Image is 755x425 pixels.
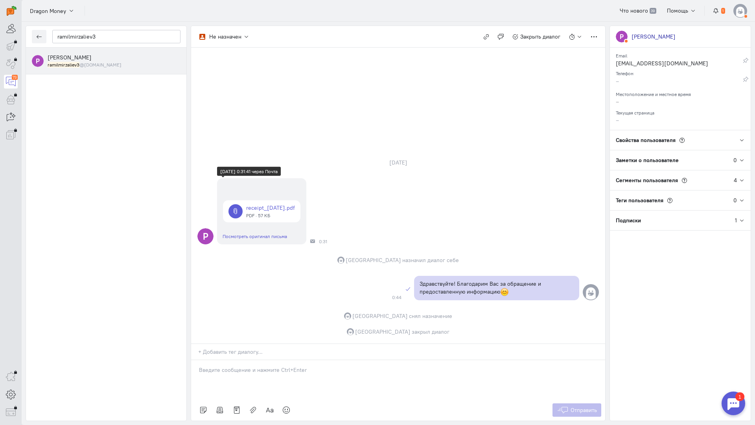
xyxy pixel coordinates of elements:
span: Теги пользователя [616,197,663,204]
div: Подписки [610,211,735,230]
span: Помощь [667,7,688,14]
small: Email [616,51,627,59]
button: Закрыть диалог [508,30,565,43]
span: Dragon Money [30,7,66,15]
a: Посмотреть оригинал письма [223,233,287,239]
span: Сегменты пользователя [616,177,678,184]
span: закрыл диалог [412,328,449,336]
img: carrot-quest.svg [7,6,17,16]
span: 0:31 [319,239,327,244]
span: Свойства пользователя [616,137,676,144]
div: – [616,77,743,87]
div: Веб-панель [405,295,410,299]
button: Помощь [663,4,701,17]
div: 0 [733,196,737,204]
span: [GEOGRAPHIC_DATA] [346,256,401,264]
small: ramilmirzaliev3@gmail.com [48,61,122,68]
div: Заметки о пользователе [610,150,733,170]
div: [PERSON_NAME] [632,33,676,41]
div: 73 [12,75,18,80]
span: [GEOGRAPHIC_DATA] [352,312,408,320]
button: Не назначен [195,30,254,43]
span: – [616,98,619,105]
a: Что нового 39 [615,4,661,17]
span: Закрыть диалог [520,33,560,40]
span: 0:44 [392,295,401,300]
button: Отправить [552,403,602,417]
div: 1 [735,216,737,224]
p: Здравствуйте! Благодарим Вас за обращение и предоставленную информацию [420,280,574,297]
a: 73 [4,75,18,89]
span: :blush: [500,288,509,296]
span: Рамил Мирзалиев [48,54,92,61]
div: 4 [734,176,737,184]
text: Р [620,32,624,41]
text: Р [36,57,40,65]
div: Не назначен [209,33,241,41]
div: [EMAIL_ADDRESS][DOMAIN_NAME] [616,59,743,69]
span: 1 [721,8,725,14]
span: снял назначение [409,312,452,320]
input: Поиск по имени, почте, телефону [52,30,180,43]
text: Р [203,230,208,242]
button: 1 [709,4,729,17]
mark: ramilmirzaliev3 [48,62,79,68]
div: 1 [18,5,27,13]
div: Местоположение и местное время [616,89,745,98]
div: [DATE] [381,157,416,168]
button: Dragon Money [26,4,79,18]
span: Отправить [571,407,597,414]
div: Почта [310,239,315,244]
small: Телефон [616,68,633,76]
span: назначил диалог себе [402,256,459,264]
div: Текущая страница [616,107,745,116]
span: [GEOGRAPHIC_DATA] [355,328,411,336]
div: 0 [733,156,737,164]
span: – [616,116,619,124]
img: default-v4.png [733,4,747,18]
span: Что нового [620,7,648,14]
div: [DATE] 0:31:41 через Почта [220,168,278,174]
span: 39 [650,8,656,14]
